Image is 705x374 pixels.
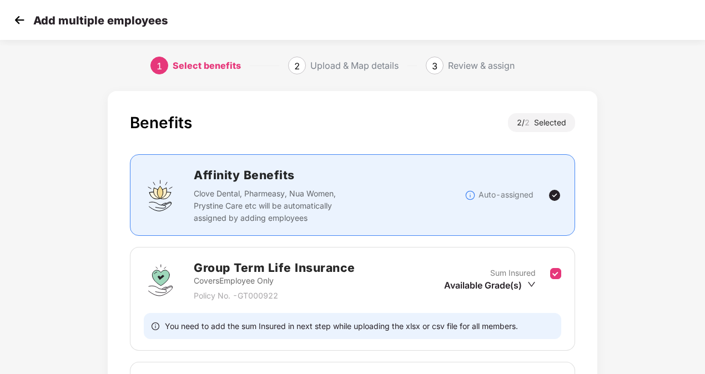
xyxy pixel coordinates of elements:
span: 2 [525,118,534,127]
img: svg+xml;base64,PHN2ZyBpZD0iR3JvdXBfVGVybV9MaWZlX0luc3VyYW5jZSIgZGF0YS1uYW1lPSJHcm91cCBUZXJtIExpZm... [144,264,177,297]
img: svg+xml;base64,PHN2ZyBpZD0iSW5mb18tXzMyeDMyIiBkYXRhLW5hbWU9IkluZm8gLSAzMngzMiIgeG1sbnM9Imh0dHA6Ly... [465,190,476,201]
span: 3 [432,60,437,72]
img: svg+xml;base64,PHN2ZyBpZD0iVGljay0yNHgyNCIgeG1sbnM9Imh0dHA6Ly93d3cudzMub3JnLzIwMDAvc3ZnIiB3aWR0aD... [548,189,561,202]
span: 1 [157,60,162,72]
p: Add multiple employees [33,14,168,27]
span: down [527,280,536,289]
img: svg+xml;base64,PHN2ZyB4bWxucz0iaHR0cDovL3d3dy53My5vcmcvMjAwMC9zdmciIHdpZHRoPSIzMCIgaGVpZ2h0PSIzMC... [11,12,28,28]
div: 2 / Selected [508,113,575,132]
div: Benefits [130,113,192,132]
p: Covers Employee Only [194,275,355,287]
p: Auto-assigned [479,189,533,201]
span: You need to add the sum Insured in next step while uploading the xlsx or csv file for all members. [165,321,518,331]
p: Sum Insured [490,267,536,279]
span: 2 [294,60,300,72]
span: info-circle [152,321,159,331]
div: Upload & Map details [310,57,399,74]
p: Policy No. - GT000922 [194,290,355,302]
div: Select benefits [173,57,241,74]
h2: Group Term Life Insurance [194,259,355,277]
div: Available Grade(s) [444,279,536,291]
p: Clove Dental, Pharmeasy, Nua Women, Prystine Care etc will be automatically assigned by adding em... [194,188,356,224]
img: svg+xml;base64,PHN2ZyBpZD0iQWZmaW5pdHlfQmVuZWZpdHMiIGRhdGEtbmFtZT0iQWZmaW5pdHkgQmVuZWZpdHMiIHhtbG... [144,179,177,212]
h2: Affinity Benefits [194,166,465,184]
div: Review & assign [448,57,515,74]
